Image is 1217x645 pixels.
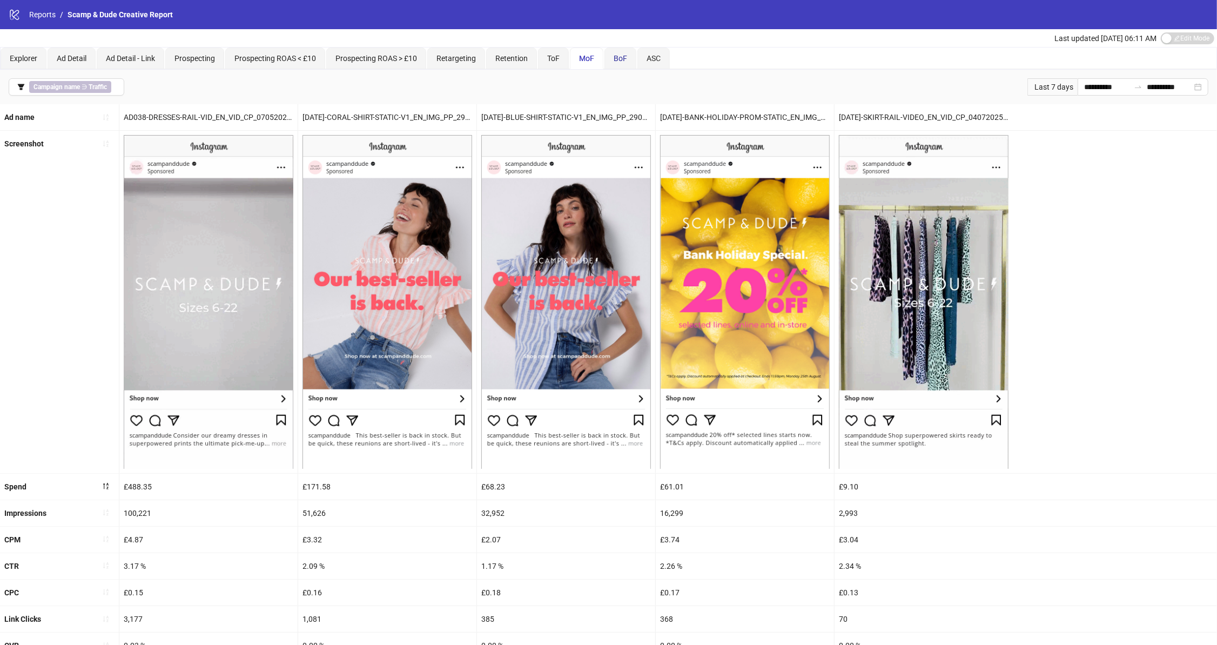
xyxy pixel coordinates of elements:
[298,606,476,632] div: 1,081
[477,474,655,500] div: £68.23
[60,9,63,21] li: /
[174,54,215,63] span: Prospecting
[124,135,293,468] img: Screenshot 120228165207760005
[835,527,1013,553] div: £3.04
[4,482,26,491] b: Spend
[68,10,173,19] span: Scamp & Dude Creative Report
[656,474,834,500] div: £61.01
[839,135,1008,468] img: Screenshot 120229959392940005
[660,135,830,468] img: Screenshot 120232809090690005
[656,553,834,579] div: 2.26 %
[4,588,19,597] b: CPC
[477,527,655,553] div: £2.07
[4,562,19,570] b: CTR
[234,54,316,63] span: Prospecting ROAS < £10
[1134,83,1142,91] span: to
[102,113,110,121] span: sort-ascending
[57,54,86,63] span: Ad Detail
[656,527,834,553] div: £3.74
[17,83,25,91] span: filter
[835,474,1013,500] div: £9.10
[9,78,124,96] button: Campaign name ∋ Traffic
[477,500,655,526] div: 32,952
[298,553,476,579] div: 2.09 %
[835,500,1013,526] div: 2,993
[656,580,834,606] div: £0.17
[477,580,655,606] div: £0.18
[547,54,560,63] span: ToF
[647,54,661,63] span: ASC
[1027,78,1078,96] div: Last 7 days
[302,135,472,468] img: Screenshot 120228165142790005
[119,474,298,500] div: £488.35
[835,553,1013,579] div: 2.34 %
[4,139,44,148] b: Screenshot
[119,580,298,606] div: £0.15
[102,509,110,516] span: sort-ascending
[119,527,298,553] div: £4.87
[102,535,110,543] span: sort-ascending
[298,104,476,130] div: [DATE]-CORAL-SHIRT-STATIC-V1_EN_IMG_PP_29052025_F_CC_SC1_USP14_SHIRTS
[298,580,476,606] div: £0.16
[4,509,46,518] b: Impressions
[119,553,298,579] div: 3.17 %
[298,527,476,553] div: £3.32
[656,606,834,632] div: 368
[495,54,528,63] span: Retention
[835,104,1013,130] div: [DATE]-SKIRT-RAIL-VIDEO_EN_VID_CP_04072025_F_CC_SC3_USP11_SKIRTS
[4,113,35,122] b: Ad name
[27,9,58,21] a: Reports
[29,81,111,93] span: ∋
[579,54,594,63] span: MoF
[89,83,107,91] b: Traffic
[102,588,110,596] span: sort-ascending
[119,500,298,526] div: 100,221
[477,104,655,130] div: [DATE]-BLUE-SHIRT-STATIC-V1_EN_IMG_PP_29052025_F_CC_SC1_USP14_SHIRTS
[102,140,110,147] span: sort-ascending
[1054,34,1157,43] span: Last updated [DATE] 06:11 AM
[335,54,417,63] span: Prospecting ROAS > £10
[481,135,651,468] img: Screenshot 120228165142800005
[106,54,155,63] span: Ad Detail - Link
[436,54,476,63] span: Retargeting
[119,606,298,632] div: 3,177
[10,54,37,63] span: Explorer
[119,104,298,130] div: AD038-DRESSES-RAIL-VID_EN_VID_CP_07052025_F_CC_SC1_None_DRESSES
[656,104,834,130] div: [DATE]-BANK-HOLIDAY-PROM-STATIC_EN_IMG_CP_15082025_F_CC_SC1_USP1_BANK-HOLIDAY
[33,83,80,91] b: Campaign name
[835,606,1013,632] div: 70
[102,615,110,623] span: sort-ascending
[656,500,834,526] div: 16,299
[835,580,1013,606] div: £0.13
[1134,83,1142,91] span: swap-right
[614,54,627,63] span: BoF
[102,482,110,490] span: sort-descending
[477,553,655,579] div: 1.17 %
[4,535,21,544] b: CPM
[4,615,41,623] b: Link Clicks
[477,606,655,632] div: 385
[102,562,110,569] span: sort-ascending
[298,500,476,526] div: 51,626
[298,474,476,500] div: £171.58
